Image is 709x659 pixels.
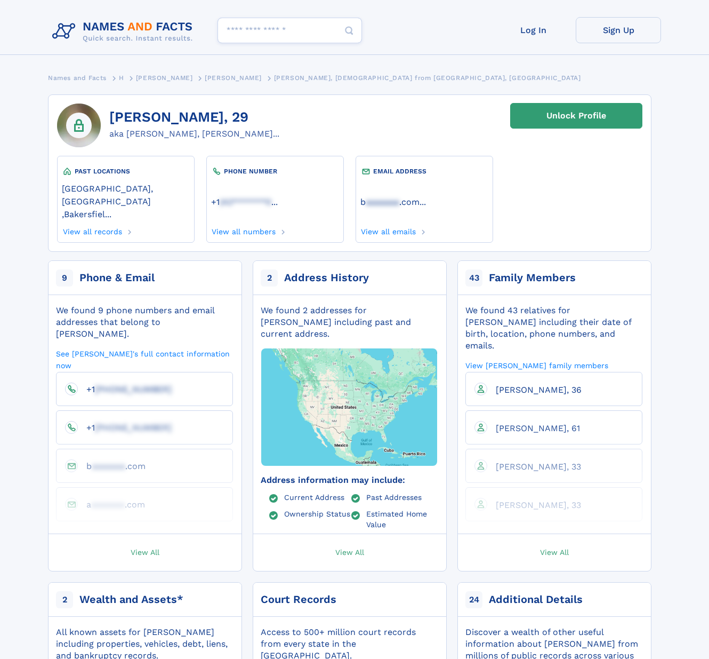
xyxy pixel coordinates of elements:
div: We found 2 addresses for [PERSON_NAME] including past and current address. [261,305,438,340]
a: [PERSON_NAME], 36 [487,384,582,394]
a: +1[PHONE_NUMBER] [78,422,172,432]
a: Past Addresses [366,493,422,501]
a: See [PERSON_NAME]'s full contact information now [56,348,233,370]
a: +1[PHONE_NUMBER] [78,384,172,394]
a: View All [43,534,247,571]
div: EMAIL ADDRESS [360,166,488,177]
a: ... [360,197,488,207]
a: View All [453,534,656,571]
a: baaaaaaa.com [360,196,420,207]
a: [PERSON_NAME], 33 [487,461,581,471]
a: [PERSON_NAME] [205,71,262,84]
a: ... [211,197,339,207]
button: Search Button [336,18,362,44]
span: aaaaaaa [366,197,399,207]
a: aaaaaaaa.com [78,499,145,509]
div: Wealth and Assets* [79,592,183,607]
span: [PERSON_NAME] [136,74,193,82]
div: , [62,177,190,224]
a: Ownership Status [284,509,350,518]
span: View All [131,547,159,557]
h1: [PERSON_NAME], 29 [109,109,279,125]
span: [PERSON_NAME] [205,74,262,82]
span: aaaaaaa [91,499,125,510]
a: View all records [62,224,122,236]
span: [PERSON_NAME], 36 [496,385,582,395]
input: search input [217,18,362,43]
div: PHONE NUMBER [211,166,339,177]
a: View All [248,534,452,571]
a: [GEOGRAPHIC_DATA], [GEOGRAPHIC_DATA] [62,182,190,207]
div: Phone & Email [79,271,155,285]
span: View All [540,547,569,557]
div: aka [PERSON_NAME], [PERSON_NAME]... [109,128,279,140]
div: Address information may include: [261,474,438,486]
a: View all numbers [211,224,276,236]
span: [PHONE_NUMBER] [95,423,172,433]
a: Log In [490,17,576,43]
div: Additional Details [489,592,583,607]
span: [PERSON_NAME], 61 [496,423,580,433]
span: 43 [465,269,482,287]
span: [PERSON_NAME], 33 [496,462,581,472]
span: 2 [261,269,278,287]
a: Bakersfiel... [64,208,111,219]
div: Unlock Profile [546,104,606,128]
span: View All [335,547,364,557]
a: [PERSON_NAME], 33 [487,499,581,510]
span: H [119,74,124,82]
img: Logo Names and Facts [48,17,202,46]
a: View all emails [360,224,416,236]
div: We found 43 relatives for [PERSON_NAME] including their date of birth, location, phone numbers, a... [465,305,642,352]
a: Current Address [284,493,344,501]
div: Family Members [489,271,576,285]
a: Estimated Home Value [366,509,438,528]
img: Map with markers on addresses Danielle J Hamilton [243,318,456,496]
a: baaaaaaa.com [78,460,146,471]
div: Address History [284,271,369,285]
a: H [119,71,124,84]
div: PAST LOCATIONS [62,166,190,177]
a: Names and Facts [48,71,107,84]
span: [PERSON_NAME], [DEMOGRAPHIC_DATA] from [GEOGRAPHIC_DATA], [GEOGRAPHIC_DATA] [274,74,581,82]
a: Unlock Profile [510,103,642,129]
span: [PERSON_NAME], 33 [496,500,581,510]
span: [PHONE_NUMBER] [95,384,172,394]
a: [PERSON_NAME] [136,71,193,84]
span: 2 [56,591,73,608]
span: aaaaaaa [92,461,125,471]
a: View [PERSON_NAME] family members [465,360,608,370]
a: [PERSON_NAME], 61 [487,423,580,433]
span: 9 [56,269,73,287]
a: Sign Up [576,17,661,43]
div: We found 9 phone numbers and email addresses that belong to [PERSON_NAME]. [56,305,233,340]
div: Court Records [261,592,336,607]
span: 24 [465,591,482,608]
